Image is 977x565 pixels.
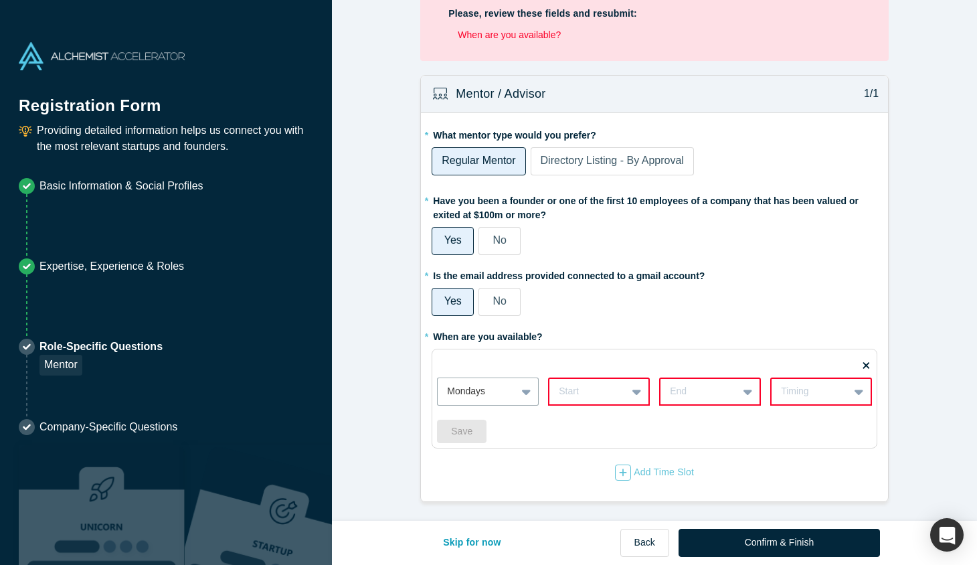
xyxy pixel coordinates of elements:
[444,234,462,246] span: Yes
[541,155,684,166] span: Directory Listing - By Approval
[39,355,82,376] div: Mentor
[614,464,695,481] button: Add Time Slot
[679,529,880,557] button: Confirm & Finish
[432,189,877,222] label: Have you been a founder or one of the first 10 employees of a company that has been valued or exi...
[39,178,203,194] p: Basic Information & Social Profiles
[432,124,877,143] label: What mentor type would you prefer?
[444,295,462,307] span: Yes
[448,8,637,19] strong: Please, review these fields and resubmit:
[781,384,839,398] div: Timing
[615,465,694,481] div: Add Time Slot
[458,28,861,42] li: When are you available?
[429,529,515,557] button: Skip for now
[39,419,177,435] p: Company-Specific Questions
[39,258,184,274] p: Expertise, Experience & Roles
[432,325,542,344] label: When are you available?
[39,339,163,355] p: Role-Specific Questions
[437,420,486,443] button: Save
[442,155,515,166] span: Regular Mentor
[857,86,879,102] p: 1/1
[37,123,313,155] p: Providing detailed information helps us connect you with the most relevant startups and founders.
[493,295,507,307] span: No
[620,529,669,557] button: Back
[456,85,545,103] h3: Mentor / Advisor
[432,264,877,283] label: Is the email address provided connected to a gmail account?
[19,80,313,118] h1: Registration Form
[493,234,507,246] span: No
[19,42,185,70] img: Alchemist Accelerator Logo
